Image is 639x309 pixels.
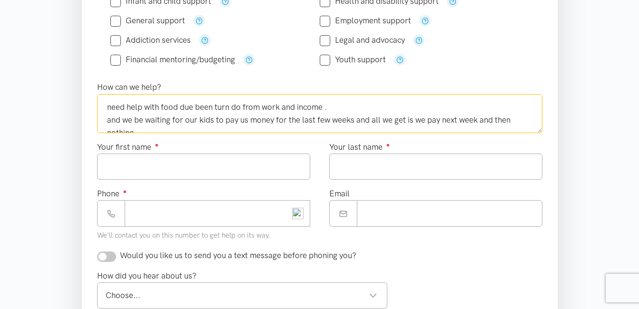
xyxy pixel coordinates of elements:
sup: ● [155,141,159,148]
label: How did you hear about us? [97,270,197,282]
label: Addiction services [110,36,191,44]
input: Email [357,200,542,226]
label: Your last name [329,141,390,154]
label: Financial mentoring/budgeting [110,56,235,64]
div: Choose... [106,289,378,302]
label: Phone [97,187,127,200]
input: Phone number [125,200,310,226]
label: General support [110,17,185,25]
label: Employment support [320,17,411,25]
sup: ● [386,141,390,148]
small: We'll contact you on this number to get help on its way. [97,231,270,240]
label: Email [329,187,350,200]
label: Legal and advocacy [320,36,405,44]
label: Youth support [320,56,386,64]
label: Your first name [97,141,159,154]
img: npw-badge-icon-locked.svg [292,208,304,219]
span: Would you like us to send you a text message before phoning you? [120,251,356,260]
sup: ● [123,188,127,195]
label: How can we help? [97,81,161,94]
